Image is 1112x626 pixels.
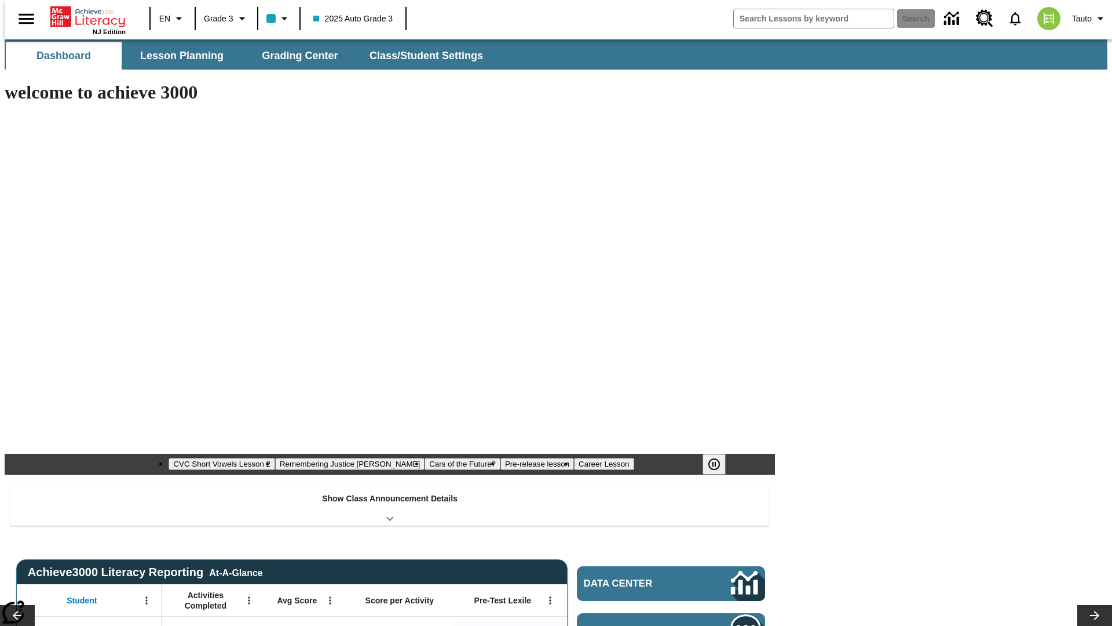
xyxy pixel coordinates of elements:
[5,39,1107,70] div: SubNavbar
[159,13,170,25] span: EN
[67,595,97,606] span: Student
[703,454,726,475] button: Pause
[169,458,275,470] button: Slide 1 CVC Short Vowels Lesson 2
[474,595,532,606] span: Pre-Test Lexile
[93,28,126,35] span: NJ Edition
[1030,3,1067,34] button: Select a new avatar
[124,42,240,70] button: Lesson Planning
[140,49,224,63] span: Lesson Planning
[275,458,425,470] button: Slide 2 Remembering Justice O'Connor
[28,566,263,579] span: Achieve3000 Literacy Reporting
[574,458,634,470] button: Slide 5 Career Lesson
[321,592,339,609] button: Open Menu
[425,458,500,470] button: Slide 3 Cars of the Future?
[138,592,155,609] button: Open Menu
[204,13,233,25] span: Grade 3
[584,578,692,589] span: Data Center
[1072,13,1092,25] span: Tauto
[242,42,358,70] button: Grading Center
[1037,7,1060,30] img: avatar image
[1067,8,1112,29] button: Profile/Settings
[937,3,969,35] a: Data Center
[360,42,492,70] button: Class/Student Settings
[5,82,775,103] h1: welcome to achieve 3000
[5,42,493,70] div: SubNavbar
[1077,605,1112,626] button: Lesson carousel, Next
[262,49,338,63] span: Grading Center
[209,566,262,578] div: At-A-Glance
[36,49,91,63] span: Dashboard
[734,9,894,28] input: search field
[6,42,122,70] button: Dashboard
[500,458,574,470] button: Slide 4 Pre-release lesson
[167,590,244,611] span: Activities Completed
[10,486,769,526] div: Show Class Announcement Details
[365,595,434,606] span: Score per Activity
[262,8,296,29] button: Class color is light blue. Change class color
[577,566,765,601] a: Data Center
[322,493,458,505] p: Show Class Announcement Details
[50,5,126,28] a: Home
[50,4,126,35] div: Home
[240,592,258,609] button: Open Menu
[370,49,483,63] span: Class/Student Settings
[703,454,737,475] div: Pause
[154,8,191,29] button: Language: EN, Select a language
[542,592,559,609] button: Open Menu
[199,8,254,29] button: Grade: Grade 3, Select a grade
[9,2,43,36] button: Open side menu
[969,3,1000,34] a: Resource Center, Will open in new tab
[1000,3,1030,34] a: Notifications
[313,13,393,25] span: 2025 Auto Grade 3
[277,595,317,606] span: Avg Score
